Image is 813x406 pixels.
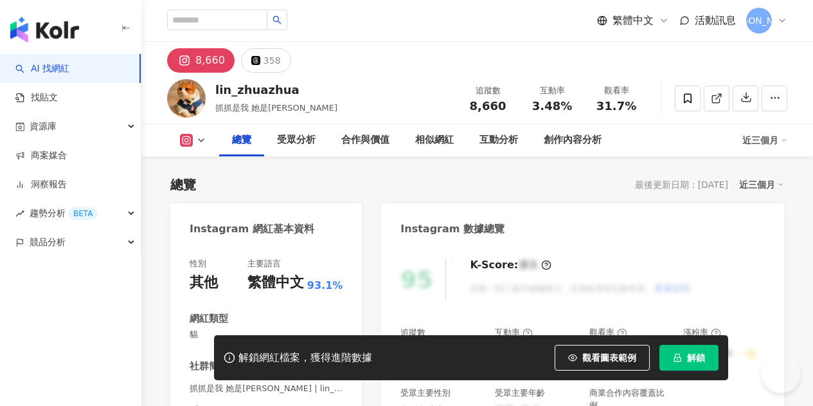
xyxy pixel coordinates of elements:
div: 繁體中文 [247,273,304,293]
div: 漲粉率 [683,327,721,338]
div: 近三個月 [742,130,787,151]
span: 抓抓是我 她是[PERSON_NAME] [215,103,337,113]
div: 8,660 [195,51,225,69]
a: searchAI 找網紅 [15,62,69,75]
div: 總覽 [232,133,251,148]
span: 觀看圖表範例 [582,353,636,363]
span: 繁體中文 [612,14,654,28]
button: 358 [241,48,291,73]
span: rise [15,209,24,218]
div: 合作與價值 [341,133,389,148]
span: 趨勢分析 [30,199,98,228]
div: 性別 [190,258,206,270]
div: 網紅類型 [190,312,228,326]
div: 觀看率 [589,327,627,338]
div: 近三個月 [739,176,784,193]
div: 解鎖網紅檔案，獲得進階數據 [238,351,372,365]
a: 洞察報告 [15,178,67,191]
div: 最後更新日期：[DATE] [635,180,728,190]
div: Instagram 數據總覽 [400,222,505,236]
span: [PERSON_NAME] [722,14,796,28]
div: 受眾主要年齡 [495,387,545,399]
span: 抓抓是我 她是[PERSON_NAME] | lin_zhuazhua [190,383,343,394]
span: search [272,15,281,24]
button: 觀看圖表範例 [555,345,650,371]
button: 8,660 [167,48,235,73]
span: 31.7% [596,100,636,113]
div: 受眾主要性別 [400,387,451,399]
span: lock [673,353,682,362]
div: 358 [264,51,281,69]
span: 活動訊息 [695,14,736,26]
div: 相似網紅 [415,133,454,148]
div: 互動率 [495,327,533,338]
span: 3.48% [532,100,572,113]
div: BETA [68,207,98,220]
a: 找貼文 [15,91,58,104]
img: KOL Avatar [167,79,206,118]
a: 商案媒合 [15,149,67,162]
div: Instagram 網紅基本資料 [190,222,314,236]
div: 互動率 [528,84,576,97]
span: 解鎖 [687,353,705,363]
div: 主要語言 [247,258,281,270]
div: 追蹤數 [400,327,425,338]
span: 資源庫 [30,112,57,141]
div: 追蹤數 [463,84,512,97]
div: 創作內容分析 [544,133,602,148]
div: lin_zhuazhua [215,82,337,98]
span: 8,660 [470,99,506,113]
button: 解鎖 [659,345,719,371]
div: 觀看率 [592,84,641,97]
img: logo [10,17,79,42]
div: 受眾分析 [277,133,316,148]
div: 互動分析 [479,133,518,148]
span: 貓 [190,329,343,340]
div: K-Score : [470,258,551,272]
span: 93.1% [307,279,343,293]
span: 競品分析 [30,228,66,257]
div: 總覽 [170,176,196,194]
div: 其他 [190,273,218,293]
